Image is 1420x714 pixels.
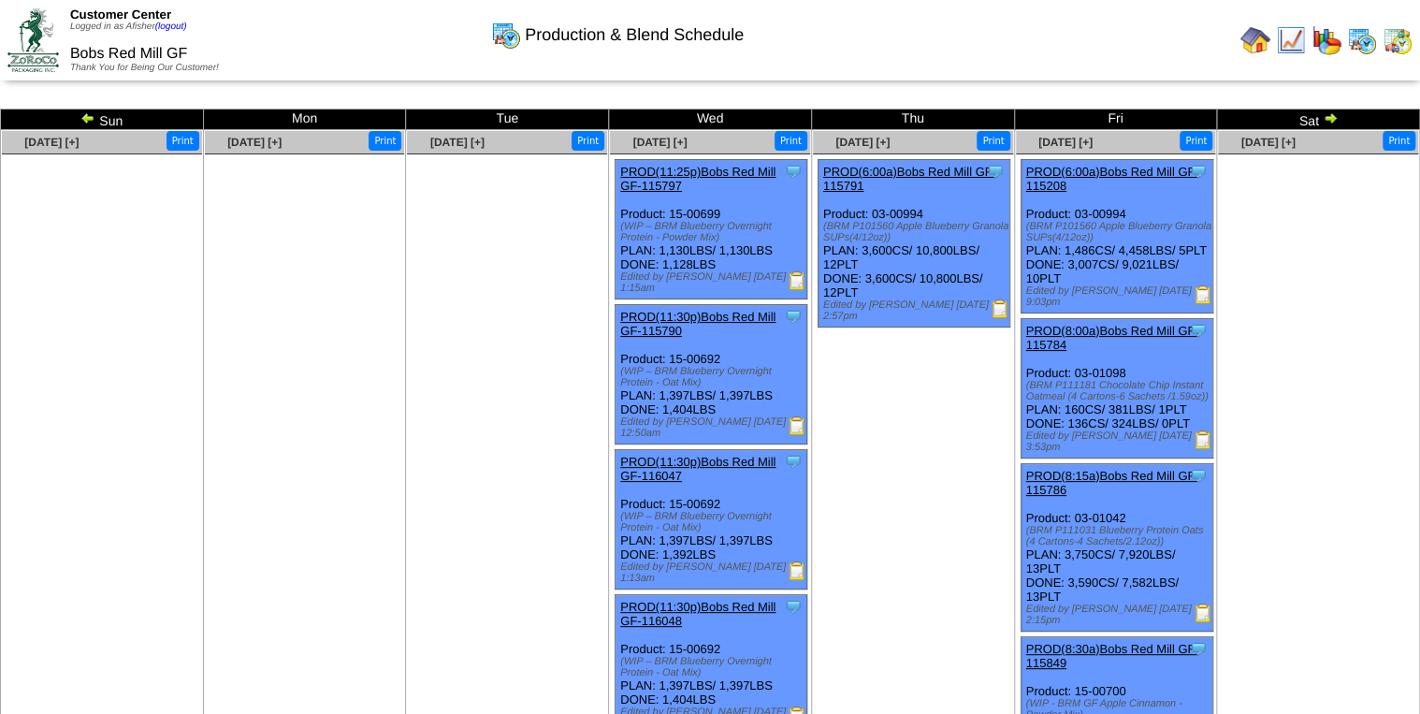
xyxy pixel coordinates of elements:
img: Tooltip [1189,466,1208,485]
td: Sat [1217,109,1420,130]
td: Thu [811,109,1014,130]
button: Print [572,131,604,151]
button: Print [369,131,401,151]
img: Tooltip [784,307,803,326]
div: Product: 03-01098 PLAN: 160CS / 381LBS / 1PLT DONE: 136CS / 324LBS / 0PLT [1021,319,1212,459]
img: Tooltip [986,162,1005,181]
a: [DATE] [+] [24,136,79,149]
div: (WIP – BRM Blueberry Overnight Protein - Oat Mix) [620,366,806,388]
img: Production Report [1194,285,1212,304]
div: Product: 15-00692 PLAN: 1,397LBS / 1,397LBS DONE: 1,404LBS [616,305,807,444]
a: [DATE] [+] [835,136,890,149]
img: Tooltip [1189,639,1208,658]
td: Tue [406,109,609,130]
img: Tooltip [784,597,803,616]
img: Tooltip [1189,321,1208,340]
a: PROD(11:30p)Bobs Red Mill GF-116047 [620,455,775,483]
td: Wed [609,109,812,130]
span: Logged in as Afisher [70,22,187,32]
button: Print [977,131,1009,151]
button: Print [775,131,807,151]
div: Product: 15-00699 PLAN: 1,130LBS / 1,130LBS DONE: 1,128LBS [616,160,807,299]
a: PROD(11:25p)Bobs Red Mill GF-115797 [620,165,775,193]
img: Production Report [1194,604,1212,622]
a: PROD(8:30a)Bobs Red Mill GF-115849 [1026,642,1199,670]
td: Fri [1014,109,1217,130]
div: Edited by [PERSON_NAME] [DATE] 1:13am [620,561,806,584]
div: Product: 15-00692 PLAN: 1,397LBS / 1,397LBS DONE: 1,392LBS [616,450,807,590]
img: arrowleft.gif [80,110,95,125]
span: Bobs Red Mill GF [70,46,187,62]
div: Edited by [PERSON_NAME] [DATE] 12:50am [620,416,806,439]
img: home.gif [1240,25,1270,55]
div: Product: 03-00994 PLAN: 1,486CS / 4,458LBS / 5PLT DONE: 3,007CS / 9,021LBS / 10PLT [1021,160,1212,313]
img: graph.gif [1311,25,1341,55]
a: PROD(8:15a)Bobs Red Mill GF-115786 [1026,469,1199,497]
button: Print [1180,131,1212,151]
td: Sun [1,109,204,130]
a: [DATE] [+] [632,136,687,149]
a: (logout) [155,22,187,32]
img: calendarprod.gif [491,20,521,50]
div: Edited by [PERSON_NAME] [DATE] 9:03pm [1026,285,1212,308]
a: PROD(6:00a)Bobs Red Mill GF-115208 [1026,165,1199,193]
div: (WIP – BRM Blueberry Overnight Protein - Oat Mix) [620,511,806,533]
img: Tooltip [784,452,803,471]
a: PROD(11:30p)Bobs Red Mill GF-116048 [620,600,775,628]
img: Production Report [1194,430,1212,449]
button: Print [1383,131,1415,151]
img: Tooltip [1189,162,1208,181]
a: PROD(8:00a)Bobs Red Mill GF-115784 [1026,324,1199,352]
td: Mon [203,109,406,130]
img: calendarinout.gif [1383,25,1413,55]
div: (BRM P111181 Chocolate Chip Instant Oatmeal (4 Cartons-6 Sachets /1.59oz)) [1026,380,1212,402]
img: Production Report [788,561,806,580]
div: Edited by [PERSON_NAME] [DATE] 2:15pm [1026,604,1212,626]
div: Product: 03-01042 PLAN: 3,750CS / 7,920LBS / 13PLT DONE: 3,590CS / 7,582LBS / 13PLT [1021,464,1212,632]
img: calendarprod.gif [1347,25,1377,55]
div: Edited by [PERSON_NAME] [DATE] 2:57pm [823,299,1009,322]
img: ZoRoCo_Logo(Green%26Foil)%20jpg.webp [7,8,59,71]
img: Production Report [991,299,1009,318]
img: arrowright.gif [1323,110,1338,125]
span: Customer Center [70,7,171,22]
div: (WIP – BRM Blueberry Overnight Protein - Powder Mix) [620,221,806,243]
img: Tooltip [784,162,803,181]
button: Print [167,131,199,151]
div: (BRM P101560 Apple Blueberry Granola SUPs(4/12oz)) [823,221,1009,243]
img: Production Report [788,271,806,290]
span: Thank You for Being Our Customer! [70,63,219,73]
a: [DATE] [+] [1038,136,1093,149]
a: [DATE] [+] [1241,136,1296,149]
div: (WIP – BRM Blueberry Overnight Protein - Oat Mix) [620,656,806,678]
img: line_graph.gif [1276,25,1306,55]
img: Production Report [788,416,806,435]
div: (BRM P111031 Blueberry Protein Oats (4 Cartons-4 Sachets/2.12oz)) [1026,525,1212,547]
div: Product: 03-00994 PLAN: 3,600CS / 10,800LBS / 12PLT DONE: 3,600CS / 10,800LBS / 12PLT [818,160,1009,328]
a: [DATE] [+] [227,136,282,149]
div: Edited by [PERSON_NAME] [DATE] 1:15am [620,271,806,294]
a: [DATE] [+] [430,136,485,149]
a: PROD(11:30p)Bobs Red Mill GF-115790 [620,310,775,338]
div: (BRM P101560 Apple Blueberry Granola SUPs(4/12oz)) [1026,221,1212,243]
span: Production & Blend Schedule [525,25,744,45]
div: Edited by [PERSON_NAME] [DATE] 3:53pm [1026,430,1212,453]
a: PROD(6:00a)Bobs Red Mill GF-115791 [823,165,996,193]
